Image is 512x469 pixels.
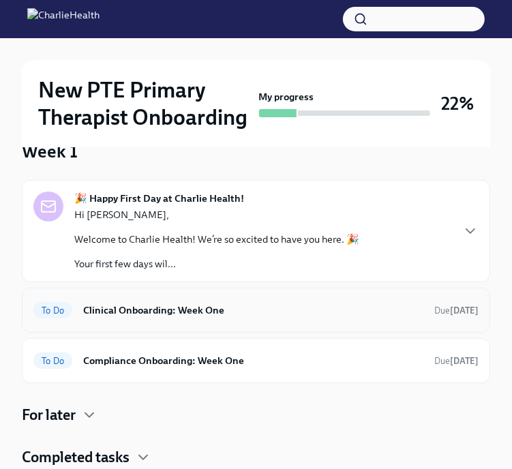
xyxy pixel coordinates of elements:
[22,405,490,425] div: For later
[434,356,479,366] span: Due
[22,447,130,468] h4: Completed tasks
[259,90,314,104] strong: My progress
[74,208,359,222] p: Hi [PERSON_NAME],
[27,8,100,30] img: CharlieHealth
[450,305,479,316] strong: [DATE]
[450,356,479,366] strong: [DATE]
[22,139,78,164] h3: Week 1
[33,299,479,321] a: To DoClinical Onboarding: Week OneDue[DATE]
[441,91,474,116] h3: 22%
[434,304,479,317] span: September 27th, 2025 10:00
[74,257,359,271] p: Your first few days wil...
[74,192,244,205] strong: 🎉 Happy First Day at Charlie Health!
[22,405,76,425] h4: For later
[434,354,479,367] span: September 27th, 2025 10:00
[83,353,423,368] h6: Compliance Onboarding: Week One
[33,305,72,316] span: To Do
[33,356,72,366] span: To Do
[74,232,359,246] p: Welcome to Charlie Health! We’re so excited to have you here. 🎉
[434,305,479,316] span: Due
[38,76,254,131] h2: New PTE Primary Therapist Onboarding
[22,447,490,468] div: Completed tasks
[83,303,423,318] h6: Clinical Onboarding: Week One
[33,350,479,372] a: To DoCompliance Onboarding: Week OneDue[DATE]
